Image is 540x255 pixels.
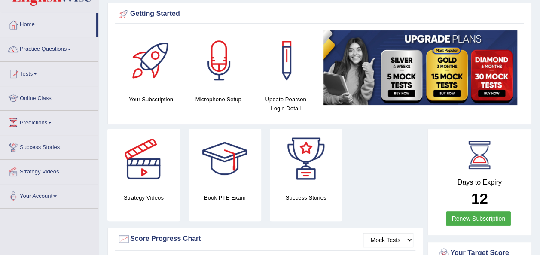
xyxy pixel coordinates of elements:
[446,211,511,226] a: Renew Subscription
[0,135,98,157] a: Success Stories
[0,86,98,108] a: Online Class
[0,184,98,206] a: Your Account
[189,95,248,104] h4: Microphone Setup
[117,8,522,21] div: Getting Started
[0,111,98,132] a: Predictions
[189,193,261,202] h4: Book PTE Exam
[437,179,522,186] h4: Days to Expiry
[117,233,413,246] div: Score Progress Chart
[0,62,98,83] a: Tests
[270,193,342,202] h4: Success Stories
[122,95,180,104] h4: Your Subscription
[0,37,98,59] a: Practice Questions
[0,13,96,34] a: Home
[0,160,98,181] a: Strategy Videos
[107,193,180,202] h4: Strategy Videos
[323,30,517,105] img: small5.jpg
[471,190,488,207] b: 12
[256,95,315,113] h4: Update Pearson Login Detail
